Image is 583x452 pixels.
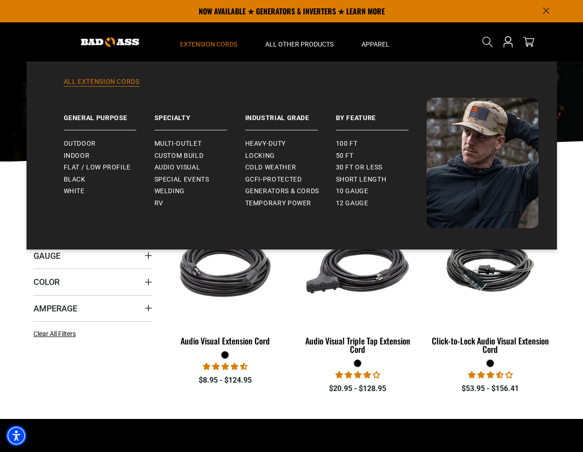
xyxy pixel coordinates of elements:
[154,152,204,160] span: Custom Build
[154,175,209,184] span: Special Events
[336,175,387,184] span: Short Length
[265,40,334,48] span: All Other Products
[34,269,152,295] summary: Color
[245,98,336,130] a: Industrial Grade
[245,163,296,172] span: Cold Weather
[245,175,302,184] span: GCFI-Protected
[166,375,285,386] div: $8.95 - $124.95
[245,138,336,150] a: Heavy-Duty
[298,209,417,359] a: black Audio Visual Triple Tap Extension Cord
[245,197,336,209] a: Temporary Power
[34,250,60,261] span: Gauge
[166,337,285,345] div: Audio Visual Extension Cord
[362,40,389,48] span: Apparel
[64,175,86,184] span: Black
[64,152,90,160] span: Indoor
[167,214,284,321] img: black
[154,162,245,174] a: Audio Visual
[180,40,237,48] span: Extension Cords
[34,295,152,321] summary: Amperage
[64,185,154,197] a: White
[64,138,154,150] a: Outdoor
[521,36,536,47] a: cart
[336,163,382,172] span: 30 ft or less
[64,98,154,130] a: General Purpose
[203,362,248,371] span: 4.73 stars
[166,209,285,351] a: black Audio Visual Extension Cord
[348,22,403,61] summary: Apparel
[64,162,154,174] a: Flat / Low Profile
[245,185,336,197] a: Generators & Cords
[64,174,154,186] a: Black
[336,150,427,162] a: 50 ft
[154,150,245,162] a: Custom Build
[431,209,549,359] a: black Click-to-Lock Audio Visual Extension Cord
[64,187,85,196] span: White
[336,185,427,197] a: 10 gauge
[245,162,336,174] a: Cold Weather
[336,162,427,174] a: 30 ft or less
[427,98,538,228] img: Bad Ass Extension Cords
[154,138,245,150] a: Multi-Outlet
[299,214,416,321] img: black
[34,243,152,269] summary: Gauge
[64,140,96,148] span: Outdoor
[480,34,495,49] summary: Search
[154,174,245,186] a: Special Events
[431,337,549,353] div: Click-to-Lock Audio Visual Extension Cord
[245,174,336,186] a: GCFI-Protected
[154,197,245,209] a: RV
[64,150,154,162] a: Indoor
[336,187,369,196] span: 10 gauge
[34,330,76,337] span: Clear All Filters
[336,140,358,148] span: 100 ft
[45,77,538,98] a: All Extension Cords
[154,98,245,130] a: Specialty
[154,163,201,172] span: Audio Visual
[501,22,516,61] a: Open this option
[298,383,417,394] div: $20.95 - $128.95
[34,329,80,339] a: Clear All Filters
[166,22,251,61] summary: Extension Cords
[154,140,202,148] span: Multi-Outlet
[336,197,427,209] a: 12 gauge
[336,199,369,208] span: 12 gauge
[336,98,427,130] a: By Feature
[245,150,336,162] a: Locking
[245,199,312,208] span: Temporary Power
[336,138,427,150] a: 100 ft
[468,371,513,379] span: 3.50 stars
[245,152,275,160] span: Locking
[64,163,131,172] span: Flat / Low Profile
[154,199,163,208] span: RV
[154,185,245,197] a: Welding
[251,22,348,61] summary: All Other Products
[432,231,549,303] img: black
[245,187,320,196] span: Generators & Cords
[34,303,77,314] span: Amperage
[34,277,60,287] span: Color
[6,425,27,446] div: Accessibility Menu
[431,383,549,394] div: $53.95 - $156.41
[81,37,139,47] img: Bad Ass Extension Cords
[336,152,354,160] span: 50 ft
[154,187,185,196] span: Welding
[245,140,286,148] span: Heavy-Duty
[298,337,417,353] div: Audio Visual Triple Tap Extension Cord
[336,174,427,186] a: Short Length
[335,371,380,379] span: 3.75 stars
